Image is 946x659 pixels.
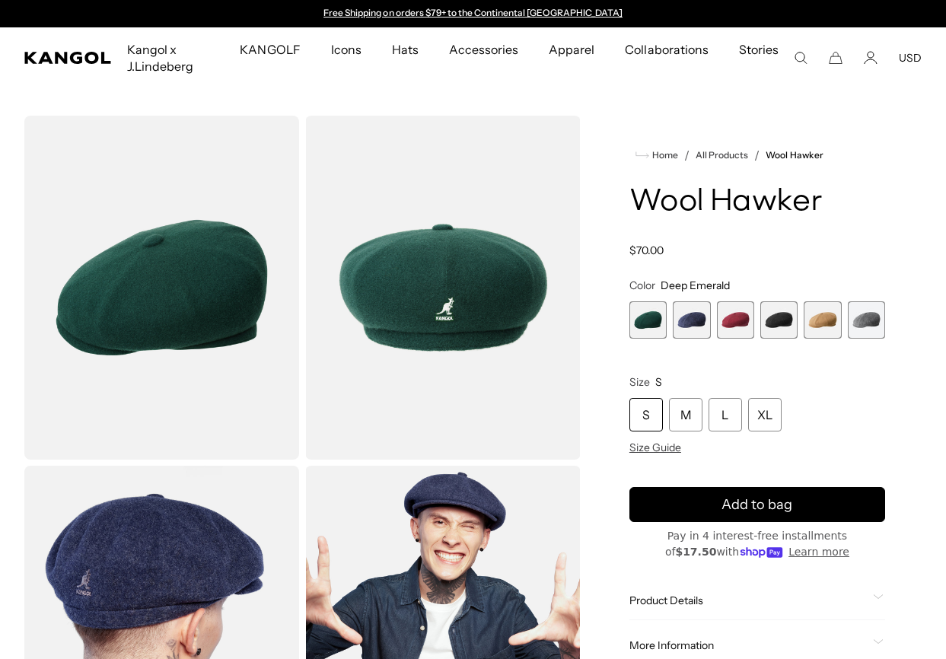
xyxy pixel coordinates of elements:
[225,27,315,72] a: KANGOLF
[392,27,419,72] span: Hats
[112,27,225,88] a: Kangol x J.Lindeberg
[794,51,807,65] summary: Search here
[748,398,782,431] div: XL
[678,146,690,164] li: /
[629,441,681,454] span: Size Guide
[864,51,878,65] a: Account
[625,27,708,72] span: Collaborations
[899,51,922,65] button: USD
[24,116,299,460] img: color-deep-emerald
[804,301,841,339] label: Camel
[655,375,662,389] span: S
[629,638,867,652] span: More Information
[766,150,823,161] a: Wool Hawker
[661,279,730,292] span: Deep Emerald
[434,27,534,72] a: Accessories
[331,27,362,72] span: Icons
[629,375,650,389] span: Size
[240,27,300,72] span: KANGOLF
[739,27,779,88] span: Stories
[848,301,885,339] label: Flannel
[721,495,792,515] span: Add to bag
[804,301,841,339] div: 5 of 6
[377,27,434,72] a: Hats
[317,8,630,20] div: Announcement
[629,146,885,164] nav: breadcrumbs
[629,186,885,219] h1: Wool Hawker
[760,301,798,339] label: Black
[629,594,867,607] span: Product Details
[629,398,663,431] div: S
[629,279,655,292] span: Color
[629,301,667,339] label: Deep Emerald
[717,301,754,339] div: 3 of 6
[635,148,678,162] a: Home
[317,8,630,20] div: 1 of 2
[848,301,885,339] div: 6 of 6
[673,301,710,339] div: 2 of 6
[24,52,112,64] a: Kangol
[669,398,702,431] div: M
[534,27,610,72] a: Apparel
[760,301,798,339] div: 4 of 6
[673,301,710,339] label: Navy Marl
[449,27,518,72] span: Accessories
[323,7,623,18] a: Free Shipping on orders $79+ to the Continental [GEOGRAPHIC_DATA]
[724,27,794,88] a: Stories
[748,146,760,164] li: /
[317,8,630,20] slideshow-component: Announcement bar
[829,51,842,65] button: Cart
[629,487,885,522] button: Add to bag
[316,27,377,72] a: Icons
[649,150,678,161] span: Home
[629,244,664,257] span: $70.00
[629,301,667,339] div: 1 of 6
[610,27,723,72] a: Collaborations
[696,150,748,161] a: All Products
[709,398,742,431] div: L
[549,27,594,72] span: Apparel
[305,116,580,460] img: color-deep-emerald
[127,27,209,88] span: Kangol x J.Lindeberg
[717,301,754,339] label: Cranberry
